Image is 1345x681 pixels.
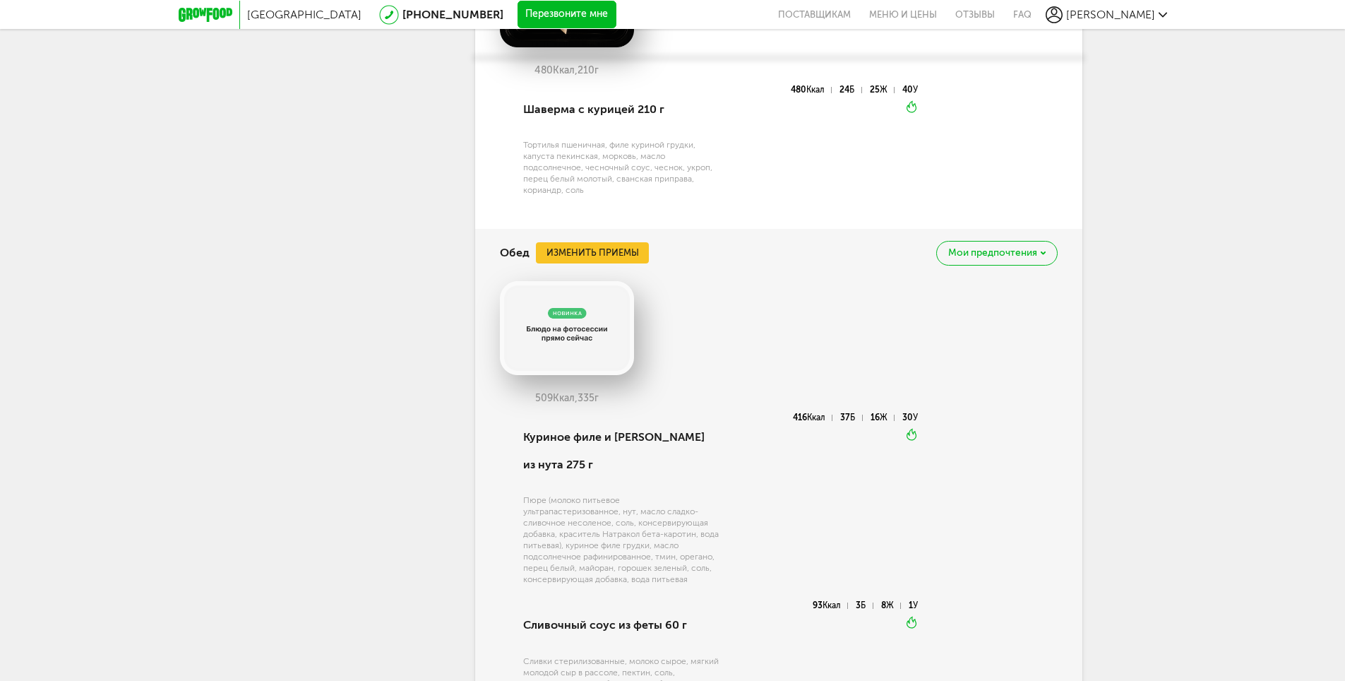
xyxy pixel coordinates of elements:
span: Ккал [806,85,825,95]
div: Пюре (молоко питьевое ультрапастеризованное, нут, масло сладко-сливочное несоленое, соль, консерв... [523,495,719,585]
span: Ккал, [553,392,578,404]
div: 1 [909,603,918,609]
span: Ж [886,600,894,610]
h4: Обед [500,239,530,266]
div: 480 210 [500,65,634,76]
div: 8 [881,603,901,609]
span: Б [850,413,855,422]
span: г [594,64,599,76]
span: г [594,392,599,404]
div: Куриное филе и [PERSON_NAME] из нута 275 г [523,413,719,489]
span: [GEOGRAPHIC_DATA] [247,8,361,21]
span: Мои предпочтения [948,248,1037,258]
div: 25 [870,87,895,93]
span: Б [861,600,866,610]
div: Тортилья пшеничная, филе куриной грудки, капуста пекинская, морковь, масло подсолнечное, чесночны... [523,139,719,196]
img: big_noimage.png [500,281,634,375]
span: Ж [880,85,887,95]
span: У [913,600,918,610]
div: 509 335 [500,393,634,404]
span: Б [849,85,854,95]
div: Сливочный соус из феты 60 г [523,601,719,649]
button: Перезвоните мне [518,1,616,29]
div: 37 [840,415,862,421]
div: 40 [902,87,918,93]
div: 16 [871,415,895,421]
span: У [913,85,918,95]
span: Ккал, [553,64,578,76]
div: 93 [813,603,848,609]
button: Изменить приемы [536,242,649,263]
div: 480 [791,87,832,93]
span: У [913,413,918,422]
div: 3 [856,603,873,609]
div: Шаверма с курицей 210 г [523,85,719,134]
span: [PERSON_NAME] [1066,8,1155,21]
div: 416 [793,415,832,421]
span: Ккал [807,413,825,422]
div: 30 [902,415,918,421]
a: [PHONE_NUMBER] [402,8,503,21]
span: Ж [880,413,887,422]
span: Ккал [823,600,841,610]
div: 24 [839,87,861,93]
